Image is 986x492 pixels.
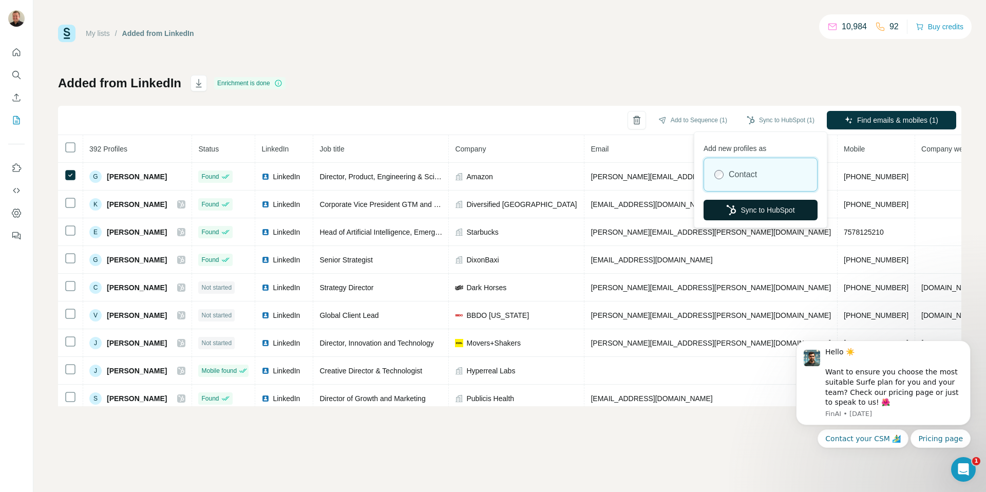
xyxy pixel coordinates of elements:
iframe: Intercom live chat [951,457,976,482]
span: Starbucks [466,227,498,237]
span: [PERSON_NAME][EMAIL_ADDRESS][DOMAIN_NAME] [591,173,771,181]
span: Found [201,200,219,209]
p: 92 [889,21,899,33]
span: LinkedIn [273,199,300,210]
span: 392 Profiles [89,145,127,153]
label: Contact [729,168,757,181]
span: Corporate Vice President GTM and Delivery [319,200,460,209]
span: [DOMAIN_NAME] [921,311,979,319]
div: C [89,281,102,294]
span: Job title [319,145,344,153]
span: Publicis Health [466,393,514,404]
p: 10,984 [842,21,867,33]
span: [PERSON_NAME] [107,227,167,237]
span: Dark Horses [466,282,506,293]
span: Director, Innovation and Technology [319,339,433,347]
img: LinkedIn logo [261,367,270,375]
button: Add to Sequence (1) [651,112,734,128]
span: Movers+Shakers [466,338,520,348]
img: LinkedIn logo [261,283,270,292]
span: Find emails & mobiles (1) [857,115,938,125]
span: Not started [201,283,232,292]
span: Hyperreal Labs [466,366,515,376]
span: LinkedIn [273,338,300,348]
span: [PERSON_NAME] [107,282,167,293]
span: [PHONE_NUMBER] [844,311,908,319]
img: LinkedIn logo [261,339,270,347]
span: LinkedIn [261,145,289,153]
span: Mobile found [201,366,237,375]
span: [PHONE_NUMBER] [844,200,908,209]
span: [PERSON_NAME] [107,366,167,376]
button: Find emails & mobiles (1) [827,111,956,129]
img: company-logo [455,339,463,347]
span: Global Client Lead [319,311,378,319]
span: [DOMAIN_NAME] [921,283,979,292]
img: company-logo [455,283,463,292]
img: LinkedIn logo [261,228,270,236]
span: Not started [201,338,232,348]
span: [PERSON_NAME] [107,310,167,320]
span: [EMAIL_ADDRESS][DOMAIN_NAME] [591,394,712,403]
span: DixonBaxi [466,255,499,265]
button: Use Surfe on LinkedIn [8,159,25,177]
button: Quick start [8,43,25,62]
span: Not started [201,311,232,320]
span: [PHONE_NUMBER] [844,256,908,264]
div: J [89,365,102,377]
button: Sync to HubSpot (1) [739,112,822,128]
div: S [89,392,102,405]
span: LinkedIn [273,227,300,237]
span: [PERSON_NAME] [107,255,167,265]
span: [PERSON_NAME][EMAIL_ADDRESS][PERSON_NAME][DOMAIN_NAME] [591,311,831,319]
span: LinkedIn [273,282,300,293]
img: Surfe Logo [58,25,75,42]
span: Director, Product, Engineering & Science—Amazon Ads (AdTech) [319,173,528,181]
span: Found [201,255,219,264]
div: G [89,171,102,183]
button: Use Surfe API [8,181,25,200]
div: E [89,226,102,238]
span: BBDO [US_STATE] [466,310,529,320]
img: Avatar [8,10,25,27]
span: Senior Strategist [319,256,373,264]
img: LinkedIn logo [261,394,270,403]
span: LinkedIn [273,393,300,404]
span: [PERSON_NAME] [107,199,167,210]
a: My lists [86,29,110,37]
span: Strategy Director [319,283,373,292]
span: Diversified [GEOGRAPHIC_DATA] [466,199,577,210]
img: LinkedIn logo [261,311,270,319]
h1: Added from LinkedIn [58,75,181,91]
span: Amazon [466,172,492,182]
span: Found [201,172,219,181]
span: Email [591,145,609,153]
span: Status [198,145,219,153]
span: LinkedIn [273,366,300,376]
img: company-logo [455,311,463,319]
span: Mobile [844,145,865,153]
button: Enrich CSV [8,88,25,107]
span: Found [201,228,219,237]
div: K [89,198,102,211]
button: Sync to HubSpot [704,200,818,220]
button: Search [8,66,25,84]
span: [PHONE_NUMBER] [844,283,908,292]
span: Head of Artificial Intelligence, Emerging Tech, & Innovation [319,228,505,236]
div: V [89,309,102,321]
span: [EMAIL_ADDRESS][DOMAIN_NAME] [591,256,712,264]
button: Feedback [8,226,25,245]
div: Added from LinkedIn [122,28,194,39]
button: Dashboard [8,204,25,222]
span: [EMAIL_ADDRESS][DOMAIN_NAME] [591,200,712,209]
span: 1 [972,457,980,465]
img: LinkedIn logo [261,200,270,209]
span: [PERSON_NAME][EMAIL_ADDRESS][PERSON_NAME][DOMAIN_NAME] [591,283,831,292]
button: My lists [8,111,25,129]
button: Buy credits [916,20,963,34]
div: G [89,254,102,266]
